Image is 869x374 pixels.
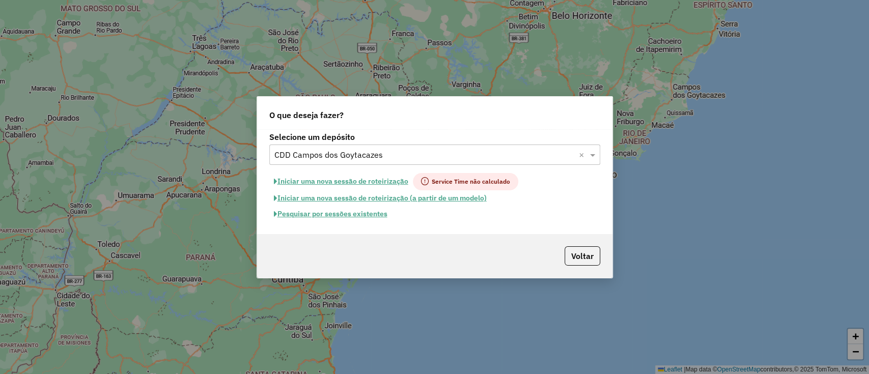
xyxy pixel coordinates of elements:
[565,246,600,266] button: Voltar
[269,109,344,121] span: O que deseja fazer?
[579,149,587,161] span: Clear all
[269,190,491,206] button: Iniciar uma nova sessão de roteirização (a partir de um modelo)
[269,173,413,190] button: Iniciar uma nova sessão de roteirização
[269,131,600,143] label: Selecione um depósito
[413,173,518,190] span: Service Time não calculado
[269,206,392,222] button: Pesquisar por sessões existentes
